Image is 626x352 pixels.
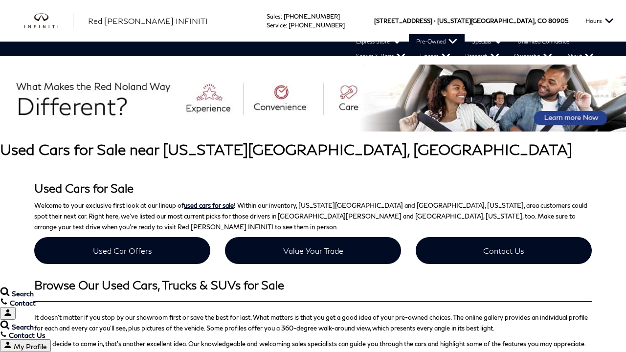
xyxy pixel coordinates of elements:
[24,13,73,29] img: INFINITI
[34,237,210,264] a: Used Car Offers
[349,34,409,49] a: Express Store
[10,34,626,64] nav: Main Navigation
[184,201,234,209] a: used cars for sale
[34,200,592,232] p: Welcome to your exclusive first look at our lineup of ! Within our inventory, [US_STATE][GEOGRAPH...
[559,49,601,64] a: About
[88,16,208,25] span: Red [PERSON_NAME] INFINITI
[88,15,208,27] a: Red [PERSON_NAME] INFINITI
[281,13,282,20] span: :
[24,13,73,29] a: infiniti
[267,22,286,29] span: Service
[286,22,287,29] span: :
[14,342,47,351] span: My Profile
[267,13,281,20] span: Sales
[10,299,36,307] span: Contact
[510,34,577,49] a: Unlimited Confidence
[9,331,45,339] span: Contact Us
[225,237,401,264] a: Value Your Trade
[458,49,507,64] a: Research
[413,49,458,64] a: Finance
[34,181,134,195] strong: Used Cars for Sale
[12,323,34,331] span: Search
[465,34,510,49] a: Specials
[34,278,284,292] strong: Browse Our Used Cars, Trucks & SUVs for Sale
[289,22,345,29] a: [PHONE_NUMBER]
[12,289,34,298] span: Search
[416,237,592,264] a: Contact Us
[374,17,568,24] a: [STREET_ADDRESS] • [US_STATE][GEOGRAPHIC_DATA], CO 80905
[507,49,559,64] a: Ownership
[409,34,465,49] a: Pre-Owned
[284,13,340,20] a: [PHONE_NUMBER]
[349,49,413,64] a: Service & Parts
